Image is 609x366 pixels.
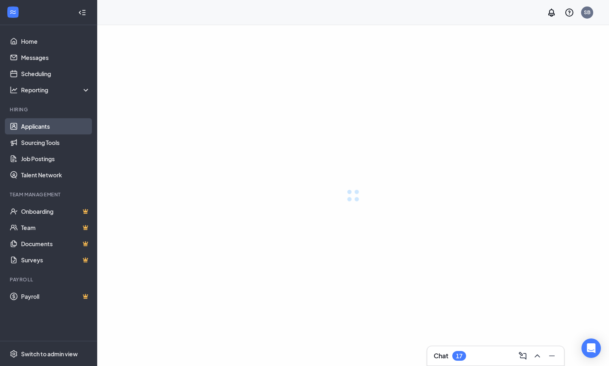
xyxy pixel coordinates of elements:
[456,353,462,360] div: 17
[21,134,90,151] a: Sourcing Tools
[581,338,601,358] div: Open Intercom Messenger
[21,288,90,304] a: PayrollCrown
[21,236,90,252] a: DocumentsCrown
[434,351,448,360] h3: Chat
[10,350,18,358] svg: Settings
[515,349,528,362] button: ComposeMessage
[21,86,91,94] div: Reporting
[21,118,90,134] a: Applicants
[21,151,90,167] a: Job Postings
[10,106,89,113] div: Hiring
[547,8,556,17] svg: Notifications
[545,349,558,362] button: Minimize
[21,203,90,219] a: OnboardingCrown
[21,66,90,82] a: Scheduling
[10,86,18,94] svg: Analysis
[530,349,543,362] button: ChevronUp
[547,351,557,361] svg: Minimize
[10,191,89,198] div: Team Management
[21,33,90,49] a: Home
[584,9,590,16] div: SB
[21,167,90,183] a: Talent Network
[9,8,17,16] svg: WorkstreamLogo
[10,276,89,283] div: Payroll
[564,8,574,17] svg: QuestionInfo
[21,219,90,236] a: TeamCrown
[21,49,90,66] a: Messages
[532,351,542,361] svg: ChevronUp
[21,252,90,268] a: SurveysCrown
[21,350,78,358] div: Switch to admin view
[518,351,528,361] svg: ComposeMessage
[78,9,86,17] svg: Collapse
